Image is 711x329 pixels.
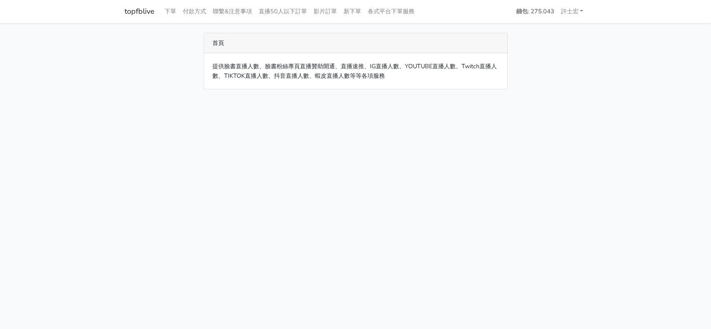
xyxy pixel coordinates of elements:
[210,3,255,20] a: 聯繫&注意事項
[558,3,587,20] a: 許士宏
[364,3,418,20] a: 各式平台下單服務
[125,3,155,20] a: topfblive
[310,3,340,20] a: 影片訂單
[204,53,507,89] div: 提供臉書直播人數、臉書粉絲專頁直播贊助開通、直播速推、IG直播人數、YOUTUBE直播人數、Twitch直播人數、TIKTOK直播人數、抖音直播人數、蝦皮直播人數等等各項服務
[516,7,554,15] strong: 錢包: 275.043
[340,3,364,20] a: 新下單
[204,33,507,53] div: 首頁
[180,3,210,20] a: 付款方式
[255,3,310,20] a: 直播50人以下訂單
[513,3,558,20] a: 錢包: 275.043
[161,3,180,20] a: 下單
